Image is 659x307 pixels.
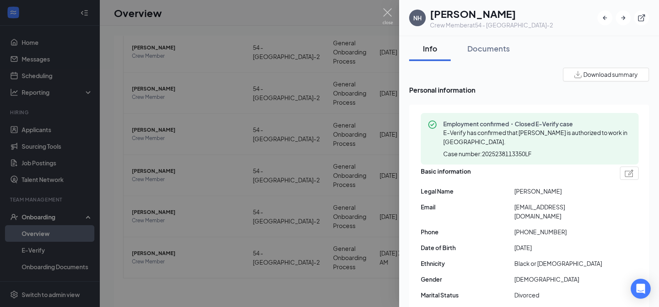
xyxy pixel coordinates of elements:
span: Case number: 2025238113350LF [443,150,531,158]
span: Date of Birth [421,243,514,252]
span: Employment confirmed・Closed E-Verify case [443,120,632,128]
svg: ArrowLeftNew [601,14,609,22]
span: Phone [421,227,514,236]
svg: ArrowRight [619,14,627,22]
div: Documents [467,43,510,54]
button: ExternalLink [634,10,649,25]
span: Download summary [583,70,638,79]
span: E-Verify has confirmed that [PERSON_NAME] is authorized to work in [GEOGRAPHIC_DATA]. [443,129,627,145]
span: [EMAIL_ADDRESS][DOMAIN_NAME] [514,202,608,221]
span: Basic information [421,167,471,180]
span: [DATE] [514,243,608,252]
button: ArrowLeftNew [597,10,612,25]
span: Ethnicity [421,259,514,268]
div: Info [417,43,442,54]
span: Gender [421,275,514,284]
span: Marital Status [421,290,514,300]
svg: CheckmarkCircle [427,120,437,130]
span: Black or [DEMOGRAPHIC_DATA] [514,259,608,268]
span: Divorced [514,290,608,300]
h1: [PERSON_NAME] [430,7,553,21]
button: Download summary [563,68,649,81]
svg: ExternalLink [637,14,646,22]
div: Open Intercom Messenger [631,279,651,299]
span: Email [421,202,514,211]
span: Legal Name [421,187,514,196]
div: Crew Member at 54 - [GEOGRAPHIC_DATA]-2 [430,21,553,29]
span: [PERSON_NAME] [514,187,608,196]
div: NH [413,14,422,22]
span: [DEMOGRAPHIC_DATA] [514,275,608,284]
span: Personal information [409,85,649,95]
span: [PHONE_NUMBER] [514,227,608,236]
button: ArrowRight [616,10,631,25]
